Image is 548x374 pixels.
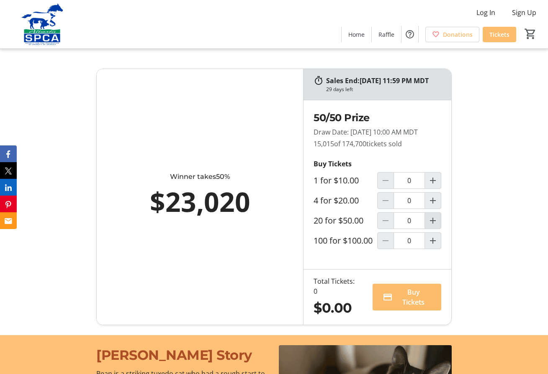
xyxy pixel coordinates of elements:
label: 4 for $20.00 [314,196,359,206]
span: 50% [216,173,230,181]
img: Alberta SPCA's Logo [5,3,80,45]
a: Home [342,27,371,42]
a: Raffle [372,27,401,42]
button: Cart [523,26,538,41]
span: Tickets [489,30,509,39]
div: 29 days left [326,86,353,93]
div: Total Tickets: 0 [314,276,359,296]
button: Increment by one [425,213,441,229]
button: Increment by one [425,173,441,188]
span: Donations [443,30,473,39]
div: $23,020 [134,182,266,222]
button: Increment by one [425,193,441,209]
span: Home [348,30,365,39]
button: Sign Up [505,6,543,19]
a: Donations [425,27,479,42]
span: Sign Up [512,8,536,18]
a: Tickets [483,27,516,42]
span: Raffle [378,30,394,39]
button: Help [401,26,418,43]
strong: Buy Tickets [314,159,352,168]
div: $0.00 [314,298,359,318]
span: of 174,700 [334,139,366,148]
label: 100 for $100.00 [314,236,373,246]
span: [DATE] 11:59 PM MDT [360,76,429,85]
label: 20 for $50.00 [314,216,363,226]
button: Increment by one [425,233,441,249]
span: Buy Tickets [396,287,431,307]
span: Log In [476,8,495,18]
button: Log In [470,6,502,19]
h2: 50/50 Prize [314,110,441,125]
span: [PERSON_NAME] Story [96,347,252,363]
button: Buy Tickets [373,284,441,310]
p: 15,015 tickets sold [314,139,441,149]
p: Draw Date: [DATE] 10:00 AM MDT [314,127,441,137]
div: Winner takes [134,172,266,182]
label: 1 for $10.00 [314,176,359,186]
span: Sales End: [326,76,360,85]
